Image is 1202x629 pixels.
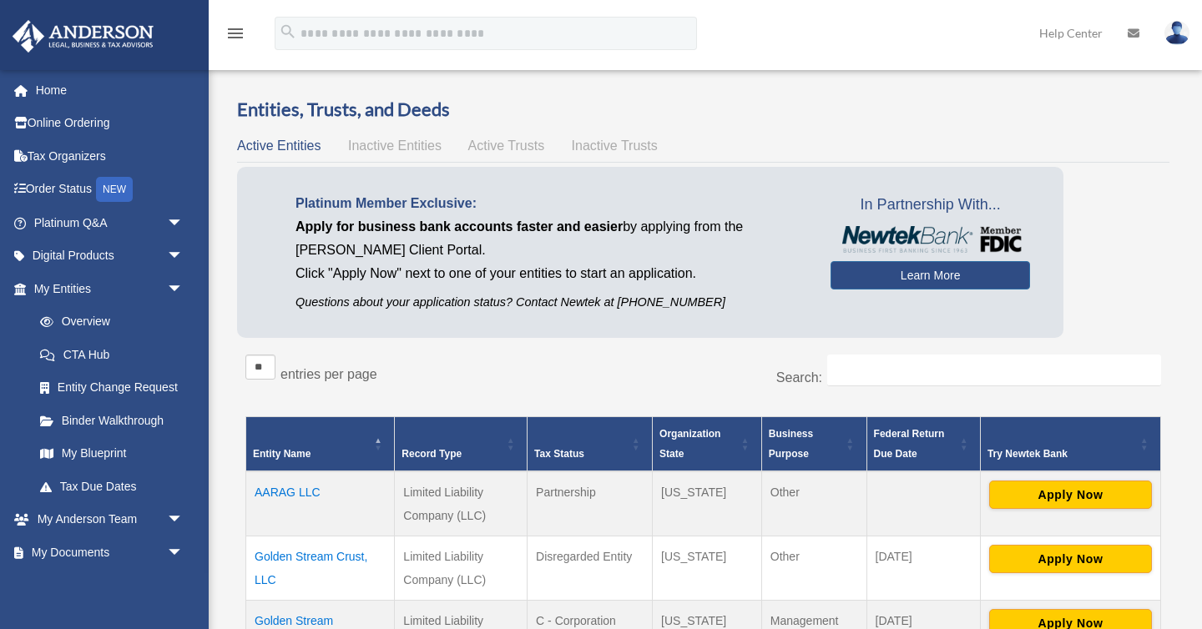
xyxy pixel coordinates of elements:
[989,481,1152,509] button: Apply Now
[23,470,200,503] a: Tax Due Dates
[237,138,321,153] span: Active Entities
[395,536,528,600] td: Limited Liability Company (LLC)
[761,536,866,600] td: Other
[12,569,209,602] a: Online Learningarrow_drop_down
[246,536,395,600] td: Golden Stream Crust, LLC
[295,215,806,262] p: by applying from the [PERSON_NAME] Client Portal.
[246,471,395,536] td: AARAG LLC
[1164,21,1189,45] img: User Pic
[980,416,1160,471] th: Try Newtek Bank : Activate to sort
[23,338,200,371] a: CTA Hub
[167,206,200,240] span: arrow_drop_down
[295,219,623,234] span: Apply for business bank accounts faster and easier
[12,272,200,305] a: My Entitiesarrow_drop_down
[839,226,1022,253] img: NewtekBankLogoSM.png
[866,536,980,600] td: [DATE]
[989,545,1152,573] button: Apply Now
[96,177,133,202] div: NEW
[468,138,545,153] span: Active Trusts
[253,448,311,460] span: Entity Name
[23,305,192,339] a: Overview
[402,448,462,460] span: Record Type
[653,536,762,600] td: [US_STATE]
[653,416,762,471] th: Organization State: Activate to sort
[395,471,528,536] td: Limited Liability Company (LLC)
[776,370,822,385] label: Search:
[761,416,866,471] th: Business Purpose: Activate to sort
[167,536,200,570] span: arrow_drop_down
[831,261,1030,289] a: Learn More
[295,192,806,215] p: Platinum Member Exclusive:
[23,437,200,470] a: My Blueprint
[12,107,209,140] a: Online Ordering
[528,471,653,536] td: Partnership
[12,503,209,536] a: My Anderson Teamarrow_drop_down
[761,471,866,536] td: Other
[167,503,200,537] span: arrow_drop_down
[246,416,395,471] th: Entity Name: Activate to invert sorting
[8,20,159,53] img: Anderson Advisors Platinum Portal
[12,206,209,239] a: Platinum Q&Aarrow_drop_down
[23,404,200,437] a: Binder Walkthrough
[769,428,813,460] span: Business Purpose
[528,536,653,600] td: Disregarded Entity
[167,569,200,603] span: arrow_drop_down
[12,536,209,569] a: My Documentsarrow_drop_down
[12,139,209,173] a: Tax Organizers
[653,471,762,536] td: [US_STATE]
[12,173,209,207] a: Order StatusNEW
[987,444,1135,464] div: Try Newtek Bank
[12,239,209,273] a: Digital Productsarrow_drop_down
[528,416,653,471] th: Tax Status: Activate to sort
[225,29,245,43] a: menu
[12,73,209,107] a: Home
[659,428,720,460] span: Organization State
[831,192,1030,219] span: In Partnership With...
[167,272,200,306] span: arrow_drop_down
[534,448,584,460] span: Tax Status
[866,416,980,471] th: Federal Return Due Date: Activate to sort
[279,23,297,41] i: search
[874,428,945,460] span: Federal Return Due Date
[280,367,377,381] label: entries per page
[237,97,1169,123] h3: Entities, Trusts, and Deeds
[295,292,806,313] p: Questions about your application status? Contact Newtek at [PHONE_NUMBER]
[395,416,528,471] th: Record Type: Activate to sort
[225,23,245,43] i: menu
[348,138,442,153] span: Inactive Entities
[23,371,200,405] a: Entity Change Request
[167,239,200,274] span: arrow_drop_down
[572,138,658,153] span: Inactive Trusts
[295,262,806,285] p: Click "Apply Now" next to one of your entities to start an application.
